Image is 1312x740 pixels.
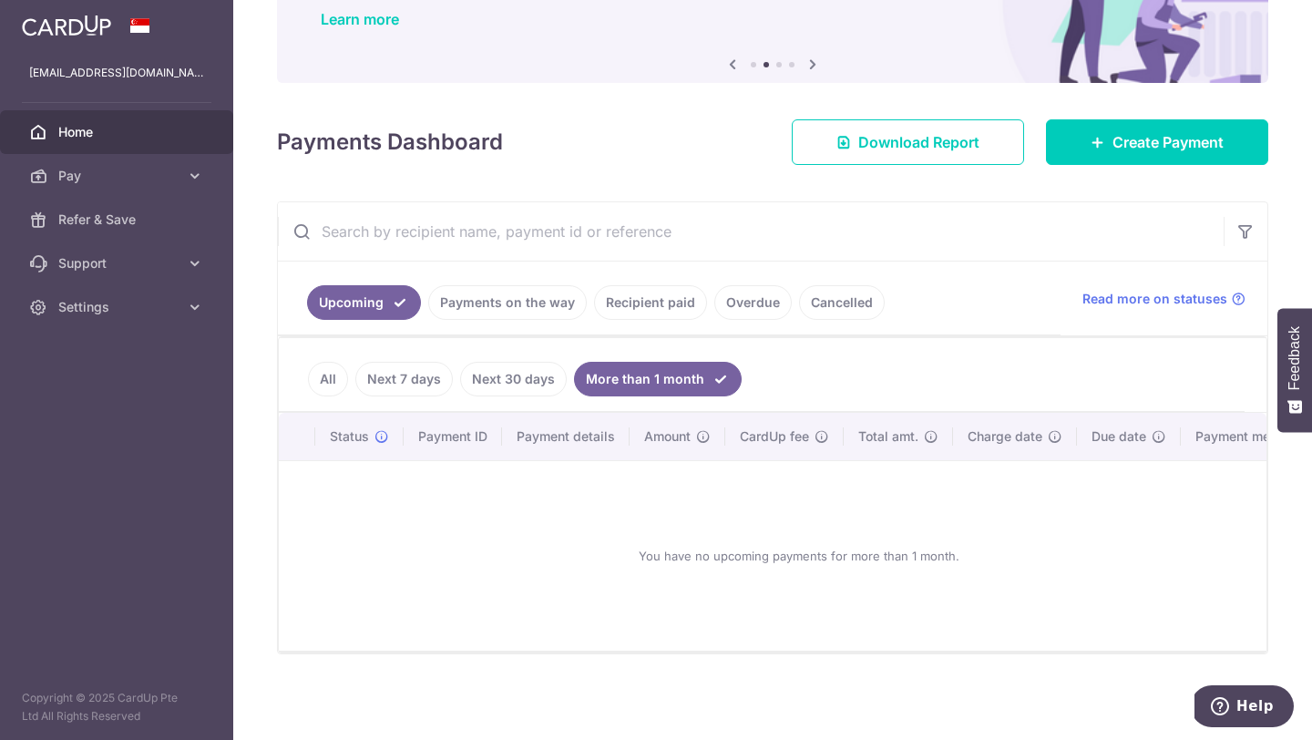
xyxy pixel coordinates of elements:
[792,119,1024,165] a: Download Report
[1092,427,1146,446] span: Due date
[29,64,204,82] p: [EMAIL_ADDRESS][DOMAIN_NAME]
[58,123,179,141] span: Home
[321,10,399,28] a: Learn more
[330,427,369,446] span: Status
[1277,308,1312,432] button: Feedback - Show survey
[58,167,179,185] span: Pay
[574,362,742,396] a: More than 1 month
[1082,290,1227,308] span: Read more on statuses
[644,427,691,446] span: Amount
[1082,290,1245,308] a: Read more on statuses
[58,211,179,229] span: Refer & Save
[428,285,587,320] a: Payments on the way
[58,298,179,316] span: Settings
[308,362,348,396] a: All
[22,15,111,36] img: CardUp
[460,362,567,396] a: Next 30 days
[1194,685,1294,731] iframe: Opens a widget where you can find more information
[1112,131,1224,153] span: Create Payment
[1286,326,1303,390] span: Feedback
[799,285,885,320] a: Cancelled
[740,427,809,446] span: CardUp fee
[277,126,503,159] h4: Payments Dashboard
[502,413,630,460] th: Payment details
[968,427,1042,446] span: Charge date
[1046,119,1268,165] a: Create Payment
[594,285,707,320] a: Recipient paid
[355,362,453,396] a: Next 7 days
[278,202,1224,261] input: Search by recipient name, payment id or reference
[858,427,918,446] span: Total amt.
[58,254,179,272] span: Support
[858,131,979,153] span: Download Report
[404,413,502,460] th: Payment ID
[307,285,421,320] a: Upcoming
[301,476,1297,636] div: You have no upcoming payments for more than 1 month.
[714,285,792,320] a: Overdue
